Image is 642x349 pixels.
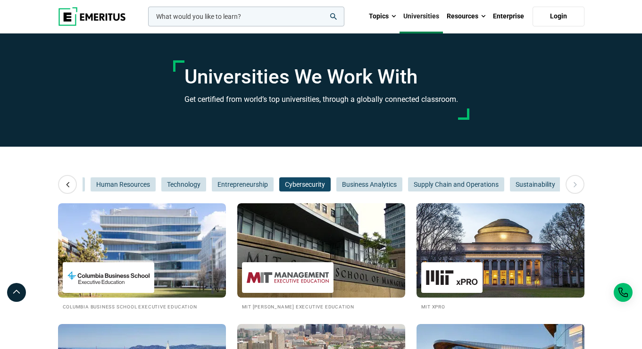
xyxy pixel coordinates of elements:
img: MIT xPRO [426,267,478,288]
h2: Columbia Business School Executive Education [63,302,221,310]
img: Universities We Work With [58,203,226,298]
button: Business Analytics [336,177,402,191]
a: Login [533,7,584,26]
a: Universities We Work With MIT xPRO MIT xPRO [417,203,584,310]
a: Universities We Work With Columbia Business School Executive Education Columbia Business School E... [58,203,226,310]
img: Universities We Work With [237,203,405,298]
h2: MIT xPRO [421,302,580,310]
a: Universities We Work With MIT Sloan Executive Education MIT [PERSON_NAME] Executive Education [237,203,405,310]
h3: Get certified from world’s top universities, through a globally connected classroom. [184,93,458,106]
button: Sustainability [510,177,561,191]
h1: Universities We Work With [184,65,458,89]
input: woocommerce-product-search-field-0 [148,7,344,26]
img: Columbia Business School Executive Education [67,267,150,288]
button: Supply Chain and Operations [408,177,504,191]
button: Entrepreneurship [212,177,274,191]
button: Cybersecurity [279,177,331,191]
button: Human Resources [91,177,156,191]
img: MIT Sloan Executive Education [247,267,329,288]
h2: MIT [PERSON_NAME] Executive Education [242,302,400,310]
img: Universities We Work With [417,203,584,298]
button: Technology [161,177,206,191]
